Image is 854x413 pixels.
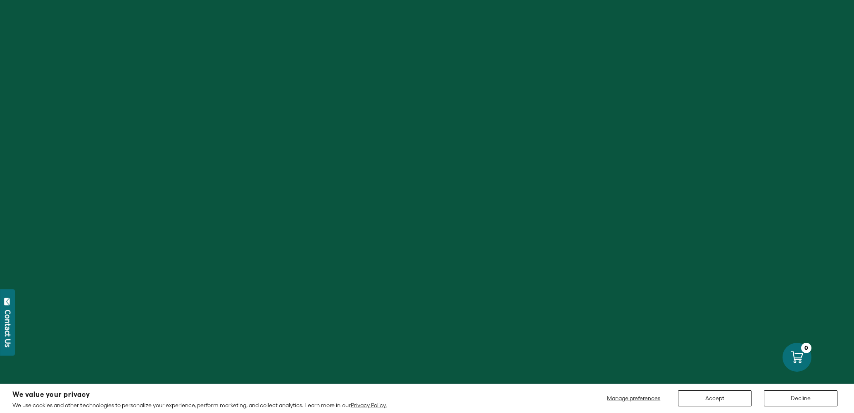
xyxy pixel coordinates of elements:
[764,390,837,406] button: Decline
[602,390,666,406] button: Manage preferences
[351,402,387,408] a: Privacy Policy.
[801,343,811,353] div: 0
[4,310,12,347] div: Contact Us
[12,401,387,409] p: We use cookies and other technologies to personalize your experience, perform marketing, and coll...
[607,395,660,401] span: Manage preferences
[678,390,752,406] button: Accept
[12,391,387,398] h2: We value your privacy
